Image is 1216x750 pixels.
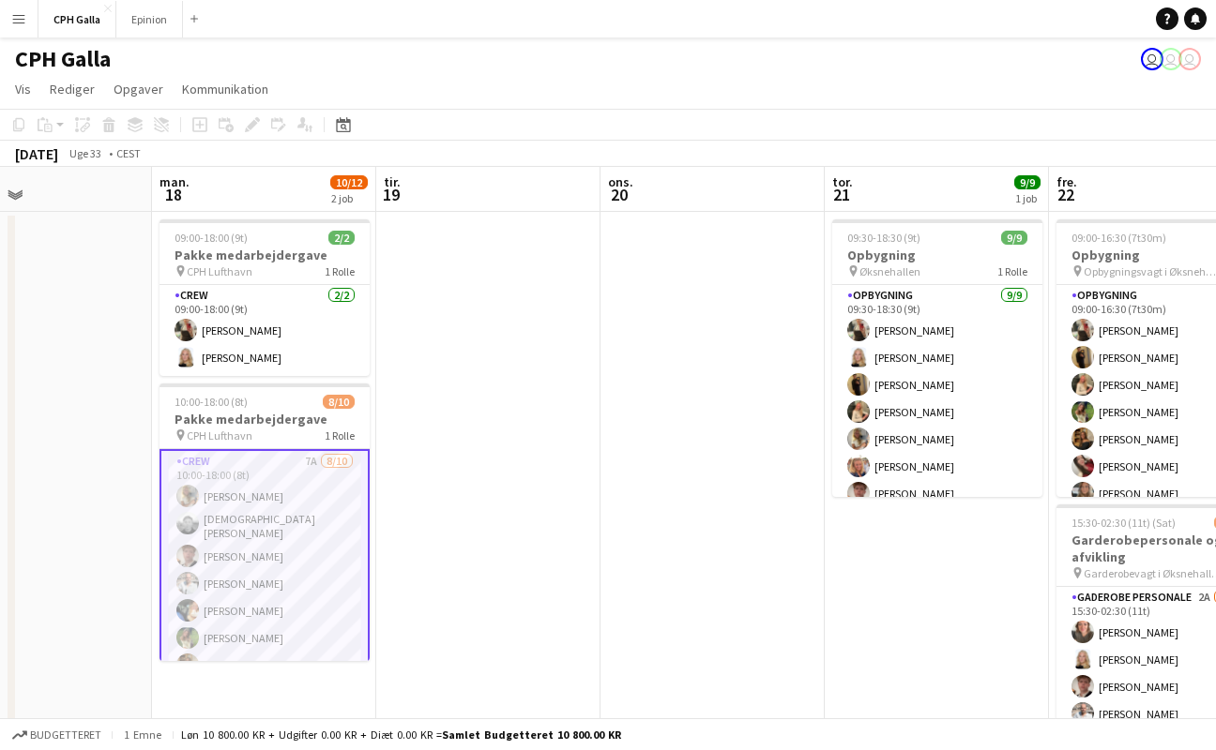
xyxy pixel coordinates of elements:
[15,45,111,73] h1: CPH Galla
[30,728,101,742] span: Budgetteret
[442,727,621,742] span: Samlet budgetteret 10 800.00 KR
[1141,48,1163,70] app-user-avatar: Alberte Ernstved-Rasmussen
[15,81,31,97] span: Vis
[50,81,95,97] span: Rediger
[182,81,268,97] span: Kommunikation
[106,77,171,101] a: Opgaver
[120,727,165,742] span: 1 emne
[181,727,621,742] div: Løn 10 800.00 KR + Udgifter 0.00 KR + Diæt 0.00 KR =
[116,1,183,37] button: Epinion
[175,77,276,101] a: Kommunikation
[15,144,58,163] div: [DATE]
[62,146,109,160] span: Uge 33
[38,1,116,37] button: CPH Galla
[116,146,141,160] div: CEST
[1160,48,1182,70] app-user-avatar: Luna Amalie Sander
[42,77,102,101] a: Rediger
[1178,48,1201,70] app-user-avatar: Luna Amalie Sander
[9,725,104,745] button: Budgetteret
[8,77,38,101] a: Vis
[114,81,163,97] span: Opgaver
